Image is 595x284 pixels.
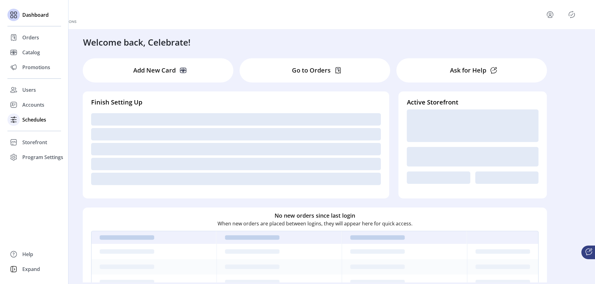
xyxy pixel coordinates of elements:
button: menu [545,10,555,20]
span: Orders [22,34,39,41]
span: Dashboard [22,11,49,19]
span: Catalog [22,49,40,56]
p: Ask for Help [450,66,486,75]
p: When new orders are placed between logins, they will appear here for quick access. [218,220,412,227]
p: Add New Card [133,66,176,75]
h6: No new orders since last login [275,211,355,220]
button: Publisher Panel [567,10,577,20]
span: Help [22,251,33,258]
span: Users [22,86,36,94]
span: Promotions [22,64,50,71]
span: Accounts [22,101,44,109]
h3: Welcome back, Celebrate! [83,36,191,49]
span: Expand [22,265,40,273]
span: Schedules [22,116,46,123]
h4: Active Storefront [407,98,539,107]
h4: Finish Setting Up [91,98,381,107]
span: Program Settings [22,153,63,161]
p: Go to Orders [292,66,331,75]
span: Storefront [22,139,47,146]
